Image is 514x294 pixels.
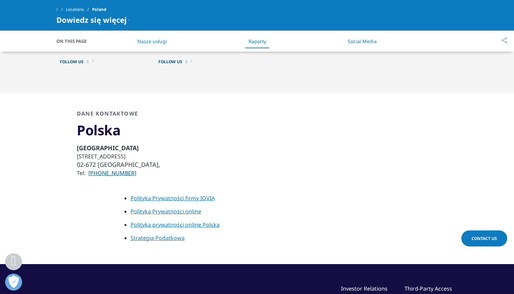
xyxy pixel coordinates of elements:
[341,285,388,292] a: Investor Relations
[92,3,106,16] span: Poland
[249,38,266,45] a: Raporty
[77,169,85,177] span: Tel:
[131,234,185,242] a: Strategia Podatkowa
[77,160,160,169] span: 02-672 [GEOGRAPHIC_DATA],
[158,59,247,65] a: Follow Us
[66,3,92,16] a: Locations
[405,285,452,292] a: Third-Party Access
[60,59,148,65] a: Follow Us
[131,194,215,202] a: Polityka Prywatności firmy IQVIA
[77,152,160,160] li: [STREET_ADDRESS]
[137,38,167,45] a: Nasze usługi
[56,38,94,45] span: On This Page
[77,122,160,139] h3: Polska
[131,221,220,228] a: Polityka prywatności online Polska
[461,230,507,246] a: Contact Us
[77,144,139,152] span: [GEOGRAPHIC_DATA]
[472,236,497,241] span: Contact Us
[77,110,160,122] div: Dane kontaktowe
[5,274,22,291] button: Otwórz Preferencje
[348,38,377,45] a: Social Media
[131,208,201,215] a: Polityka Prywatności online
[88,169,136,177] a: [PHONE_NUMBER]
[56,16,127,24] span: Dowiedz się więcej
